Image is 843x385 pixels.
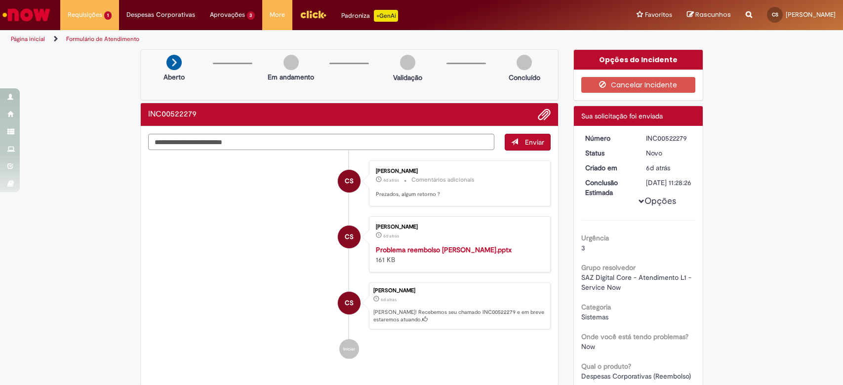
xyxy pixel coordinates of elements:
div: 161 KB [376,245,540,265]
img: img-circle-grey.png [400,55,415,70]
img: ServiceNow [1,5,52,25]
ul: Histórico de tíquete [148,151,551,369]
span: Sua solicitação foi enviada [581,112,663,120]
p: +GenAi [374,10,398,22]
b: Urgência [581,233,609,242]
span: Despesas Corporativas (Reembolso) [581,372,691,381]
dt: Criado em [578,163,639,173]
span: Aprovações [210,10,245,20]
span: 6d atrás [381,297,397,303]
span: Enviar [525,138,544,147]
time: 28/08/2025 14:27:19 [383,177,399,183]
p: Validação [393,73,422,82]
img: img-circle-grey.png [283,55,299,70]
b: Qual o produto? [581,362,631,371]
span: Rascunhos [695,10,731,19]
div: INC00522279 [646,133,692,143]
h2: INC00522279 Histórico de tíquete [148,110,197,119]
button: Adicionar anexos [538,108,551,121]
img: click_logo_yellow_360x200.png [300,7,326,22]
div: [PERSON_NAME] [376,168,540,174]
time: 26/08/2025 09:28:26 [381,297,397,303]
ul: Trilhas de página [7,30,555,48]
time: 26/08/2025 09:28:26 [646,163,670,172]
span: Now [581,342,595,351]
p: [PERSON_NAME]! Recebemos seu chamado INC00522279 e em breve estaremos atuando. [373,308,545,324]
dt: Conclusão Estimada [578,178,639,197]
a: Rascunhos [687,10,731,20]
div: Caio Marcio Nunes De Souza [338,226,361,248]
b: Grupo resolvedor [581,263,636,272]
dt: Número [578,133,639,143]
div: Novo [646,148,692,158]
span: CS [772,11,778,18]
b: Onde você está tendo problemas? [581,332,688,341]
small: Comentários adicionais [411,176,475,184]
span: SAZ Digital Core - Atendimento L1 - Service Now [581,273,693,292]
span: 3 [247,11,255,20]
b: Categoria [581,303,611,311]
textarea: Digite sua mensagem aqui... [148,134,495,151]
span: Sistemas [581,312,608,321]
span: CS [345,291,354,315]
span: [PERSON_NAME] [786,10,836,19]
a: Página inicial [11,35,45,43]
div: [DATE] 11:28:26 [646,178,692,188]
span: More [270,10,285,20]
div: Caio Marcio Nunes De Souza [338,170,361,192]
img: img-circle-grey.png [517,55,532,70]
p: Concluído [509,73,540,82]
div: 26/08/2025 09:28:26 [646,163,692,173]
li: Caio Marcio Nunes De Souza [148,282,551,330]
div: Opções do Incidente [574,50,703,70]
span: Favoritos [645,10,672,20]
a: Formulário de Atendimento [66,35,139,43]
dt: Status [578,148,639,158]
button: Enviar [505,134,551,151]
span: 3 [581,243,585,252]
span: 4d atrás [383,177,399,183]
span: Despesas Corporativas [126,10,195,20]
p: Prezados, algum retorno ? [376,191,540,198]
span: 6d atrás [383,233,399,239]
button: Cancelar Incidente [581,77,695,93]
p: Aberto [163,72,185,82]
img: arrow-next.png [166,55,182,70]
div: Caio Marcio Nunes De Souza [338,292,361,314]
div: [PERSON_NAME] [376,224,540,230]
p: Em andamento [268,72,314,82]
span: 6d atrás [646,163,670,172]
span: CS [345,225,354,249]
div: Padroniza [341,10,398,22]
span: Requisições [68,10,102,20]
a: Problema reembolso [PERSON_NAME].pptx [376,245,512,254]
time: 26/08/2025 09:28:12 [383,233,399,239]
span: 1 [104,11,112,20]
span: CS [345,169,354,193]
div: [PERSON_NAME] [373,288,545,294]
